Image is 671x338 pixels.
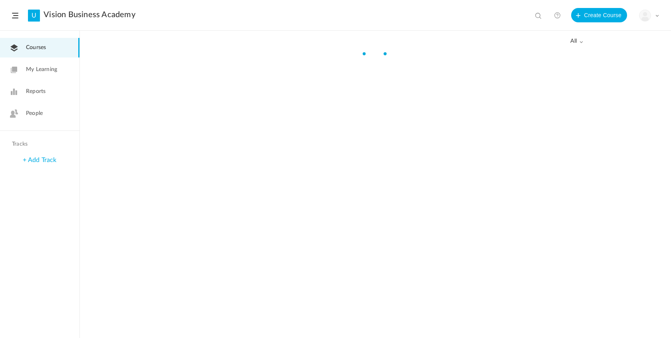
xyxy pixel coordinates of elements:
[26,43,46,52] span: Courses
[571,8,627,22] button: Create Course
[570,38,583,45] span: all
[28,10,40,22] a: U
[26,109,43,118] span: People
[639,10,651,21] img: user-image.png
[12,141,66,148] h4: Tracks
[44,10,135,20] a: Vision Business Academy
[26,87,46,96] span: Reports
[26,65,57,74] span: My Learning
[23,157,56,163] a: + Add Track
